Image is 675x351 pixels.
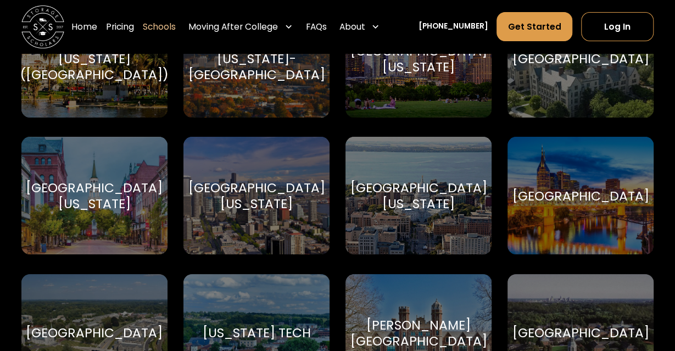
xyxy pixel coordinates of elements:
[26,180,163,211] div: [GEOGRAPHIC_DATA][US_STATE]
[335,12,384,41] div: About
[419,21,488,32] a: [PHONE_NUMBER]
[21,5,64,48] img: Storage Scholars main logo
[581,12,654,41] a: Log In
[512,188,649,204] div: [GEOGRAPHIC_DATA]
[512,325,649,341] div: [GEOGRAPHIC_DATA]
[345,137,492,254] a: Go to selected school
[202,325,310,341] div: [US_STATE] Tech
[350,180,487,211] div: [GEOGRAPHIC_DATA][US_STATE]
[512,51,649,66] div: [GEOGRAPHIC_DATA]
[183,137,330,254] a: Go to selected school
[188,180,325,211] div: [GEOGRAPHIC_DATA][US_STATE]
[350,317,487,349] div: [PERSON_NAME][GEOGRAPHIC_DATA]
[188,35,325,83] div: [GEOGRAPHIC_DATA][US_STATE]-[GEOGRAPHIC_DATA]
[143,12,176,41] a: Schools
[21,137,168,254] a: Go to selected school
[305,12,326,41] a: FAQs
[507,137,654,254] a: Go to selected school
[20,35,169,83] div: [GEOGRAPHIC_DATA][US_STATE] ([GEOGRAPHIC_DATA])
[184,12,297,41] div: Moving After College
[71,12,97,41] a: Home
[188,20,278,33] div: Moving After College
[497,12,572,41] a: Get Started
[21,5,64,48] a: home
[26,325,163,341] div: [GEOGRAPHIC_DATA]
[339,20,365,33] div: About
[106,12,134,41] a: Pricing
[350,43,487,75] div: [GEOGRAPHIC_DATA][US_STATE]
